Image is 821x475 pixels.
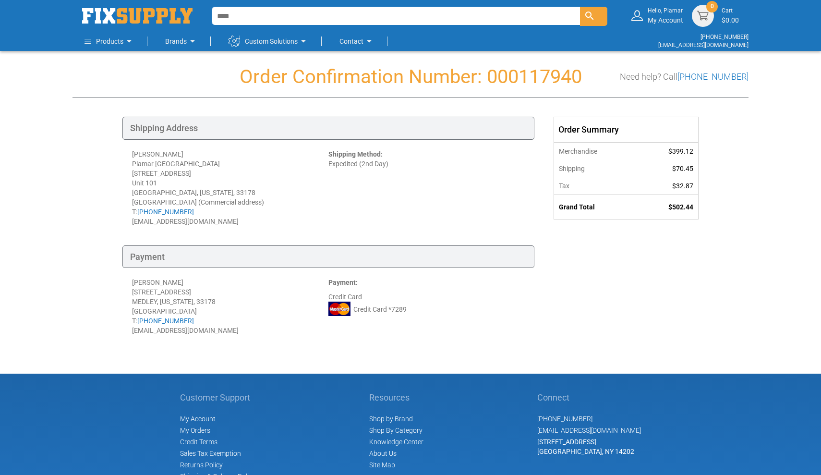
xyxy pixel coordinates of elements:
[711,2,714,11] span: 0
[700,34,749,40] a: [PHONE_NUMBER]
[180,393,255,402] h5: Customer Support
[722,16,739,24] span: $0.00
[122,117,534,140] div: Shipping Address
[328,149,525,226] div: Expedited (2nd Day)
[132,278,328,335] div: [PERSON_NAME] [STREET_ADDRESS] MEDLEY, [US_STATE], 33178 [GEOGRAPHIC_DATA] T: [EMAIL_ADDRESS][DOM...
[137,208,194,216] a: [PHONE_NUMBER]
[537,415,592,423] a: [PHONE_NUMBER]
[369,426,423,434] a: Shop By Category
[537,438,634,455] span: [STREET_ADDRESS] [GEOGRAPHIC_DATA], NY 14202
[82,8,193,24] a: store logo
[82,8,193,24] img: Fix Industrial Supply
[122,245,534,268] div: Payment
[677,72,749,82] a: [PHONE_NUMBER]
[554,160,638,177] th: Shipping
[328,302,350,316] img: MC
[229,32,309,51] a: Custom Solutions
[537,393,641,402] h5: Connect
[722,7,739,15] small: Cart
[72,66,749,87] h1: Order Confirmation Number: 000117940
[672,182,693,190] span: $32.87
[668,203,693,211] span: $502.44
[369,438,423,446] a: Knowledge Center
[668,147,693,155] span: $399.12
[648,7,683,24] div: My Account
[180,415,216,423] span: My Account
[369,450,397,457] a: About Us
[180,461,223,469] a: Returns Policy
[369,461,395,469] a: Site Map
[554,177,638,195] th: Tax
[537,426,641,434] a: [EMAIL_ADDRESS][DOMAIN_NAME]
[672,165,693,172] span: $70.45
[180,438,217,446] span: Credit Terms
[353,304,407,314] span: Credit Card *7289
[132,149,328,226] div: [PERSON_NAME] Plamar [GEOGRAPHIC_DATA] [STREET_ADDRESS] Unit 101 [GEOGRAPHIC_DATA], [US_STATE], 3...
[559,203,595,211] strong: Grand Total
[620,72,749,82] h3: Need help? Call
[328,278,525,335] div: Credit Card
[180,426,210,434] span: My Orders
[554,117,698,142] div: Order Summary
[369,393,423,402] h5: Resources
[554,142,638,160] th: Merchandise
[165,32,198,51] a: Brands
[328,150,383,158] strong: Shipping Method:
[369,415,413,423] a: Shop by Brand
[85,32,135,51] a: Products
[328,279,358,286] strong: Payment:
[339,32,375,51] a: Contact
[658,42,749,49] a: [EMAIL_ADDRESS][DOMAIN_NAME]
[648,7,683,15] small: Hello, Plamar
[180,450,241,457] span: Sales Tax Exemption
[137,317,194,325] a: [PHONE_NUMBER]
